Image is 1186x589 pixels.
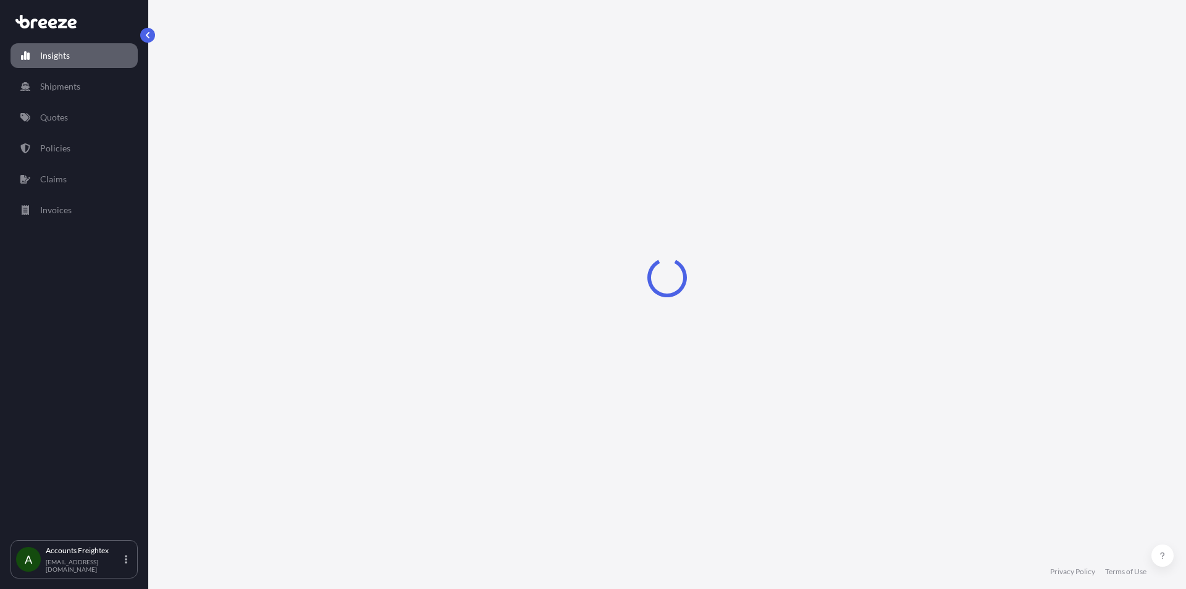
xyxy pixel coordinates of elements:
a: Invoices [11,198,138,222]
a: Privacy Policy [1050,567,1095,577]
p: [EMAIL_ADDRESS][DOMAIN_NAME] [46,558,122,573]
p: Invoices [40,204,72,216]
a: Policies [11,136,138,161]
p: Insights [40,49,70,62]
a: Shipments [11,74,138,99]
a: Claims [11,167,138,192]
a: Terms of Use [1105,567,1146,577]
a: Insights [11,43,138,68]
p: Policies [40,142,70,155]
p: Claims [40,173,67,185]
p: Shipments [40,80,80,93]
a: Quotes [11,105,138,130]
p: Accounts Freightex [46,546,122,556]
p: Quotes [40,111,68,124]
span: A [25,553,32,566]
